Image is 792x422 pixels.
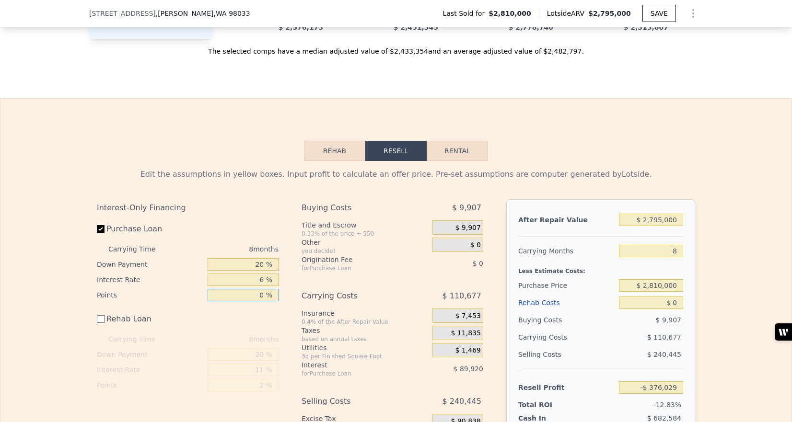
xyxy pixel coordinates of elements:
[279,23,323,31] span: $ 2,576,173
[97,315,105,323] input: Rehab Loan
[454,365,483,373] span: $ 89,920
[97,257,204,272] div: Down Payment
[302,360,408,370] div: Interest
[588,10,631,17] span: $2,795,000
[214,10,250,17] span: , WA 98033
[455,346,480,355] span: $ 1,469
[97,362,204,377] div: Interest Rate
[518,294,615,311] div: Rehab Costs
[302,343,429,353] div: Utilities
[302,255,408,264] div: Origination Fee
[518,311,615,329] div: Buying Costs
[89,9,156,18] span: [STREET_ADDRESS]
[97,220,204,238] label: Purchase Loan
[97,169,695,180] div: Edit the assumptions in yellow boxes. Input profit to calculate an offer price. Pre-set assumptio...
[302,318,429,326] div: 0.4% of the After Repair Value
[647,351,681,358] span: $ 240,445
[302,393,408,410] div: Selling Costs
[175,331,279,347] div: 8 months
[518,400,578,410] div: Total ROI
[443,9,489,18] span: Last Sold for
[97,347,204,362] div: Down Payment
[302,220,429,230] div: Title and Escrow
[547,9,588,18] span: Lotside ARV
[442,287,481,305] span: $ 110,677
[302,335,429,343] div: based on annual taxes
[684,4,703,23] button: Show Options
[97,310,204,328] label: Rehab Loan
[108,331,171,347] div: Carrying Time
[455,224,480,232] span: $ 9,907
[97,287,204,303] div: Points
[473,260,483,267] span: $ 0
[518,329,578,346] div: Carrying Costs
[518,260,683,277] div: Less Estimate Costs:
[302,238,429,247] div: Other
[394,23,438,31] span: $ 2,451,345
[97,377,204,393] div: Points
[509,23,553,31] span: $ 2,778,740
[302,247,429,255] div: you decide!
[427,141,488,161] button: Rental
[518,277,615,294] div: Purchase Price
[518,346,615,363] div: Selling Costs
[89,39,703,56] div: The selected comps have a median adjusted value of $2,433,354 and an average adjusted value of $2...
[647,414,681,422] span: $ 682,584
[365,141,427,161] button: Resell
[647,333,681,341] span: $ 110,677
[518,211,615,228] div: After Repair Value
[455,312,480,320] span: $ 7,453
[175,241,279,257] div: 8 months
[97,225,105,233] input: Purchase Loan
[302,370,408,377] div: for Purchase Loan
[302,264,408,272] div: for Purchase Loan
[451,329,481,338] span: $ 11,835
[302,230,429,238] div: 0.33% of the price + 550
[470,241,481,250] span: $ 0
[304,141,365,161] button: Rehab
[108,241,171,257] div: Carrying Time
[302,326,429,335] div: Taxes
[656,316,681,324] span: $ 9,907
[642,5,676,22] button: SAVE
[97,272,204,287] div: Interest Rate
[442,393,481,410] span: $ 240,445
[518,242,615,260] div: Carrying Months
[97,199,279,217] div: Interest-Only Financing
[302,287,408,305] div: Carrying Costs
[489,9,531,18] span: $2,810,000
[624,23,668,31] span: $ 2,313,807
[452,199,481,217] span: $ 9,907
[156,9,250,18] span: , [PERSON_NAME]
[518,379,615,396] div: Resell Profit
[302,199,408,217] div: Buying Costs
[302,353,429,360] div: 3¢ per Finished Square Foot
[653,401,681,409] span: -12.83%
[302,308,429,318] div: Insurance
